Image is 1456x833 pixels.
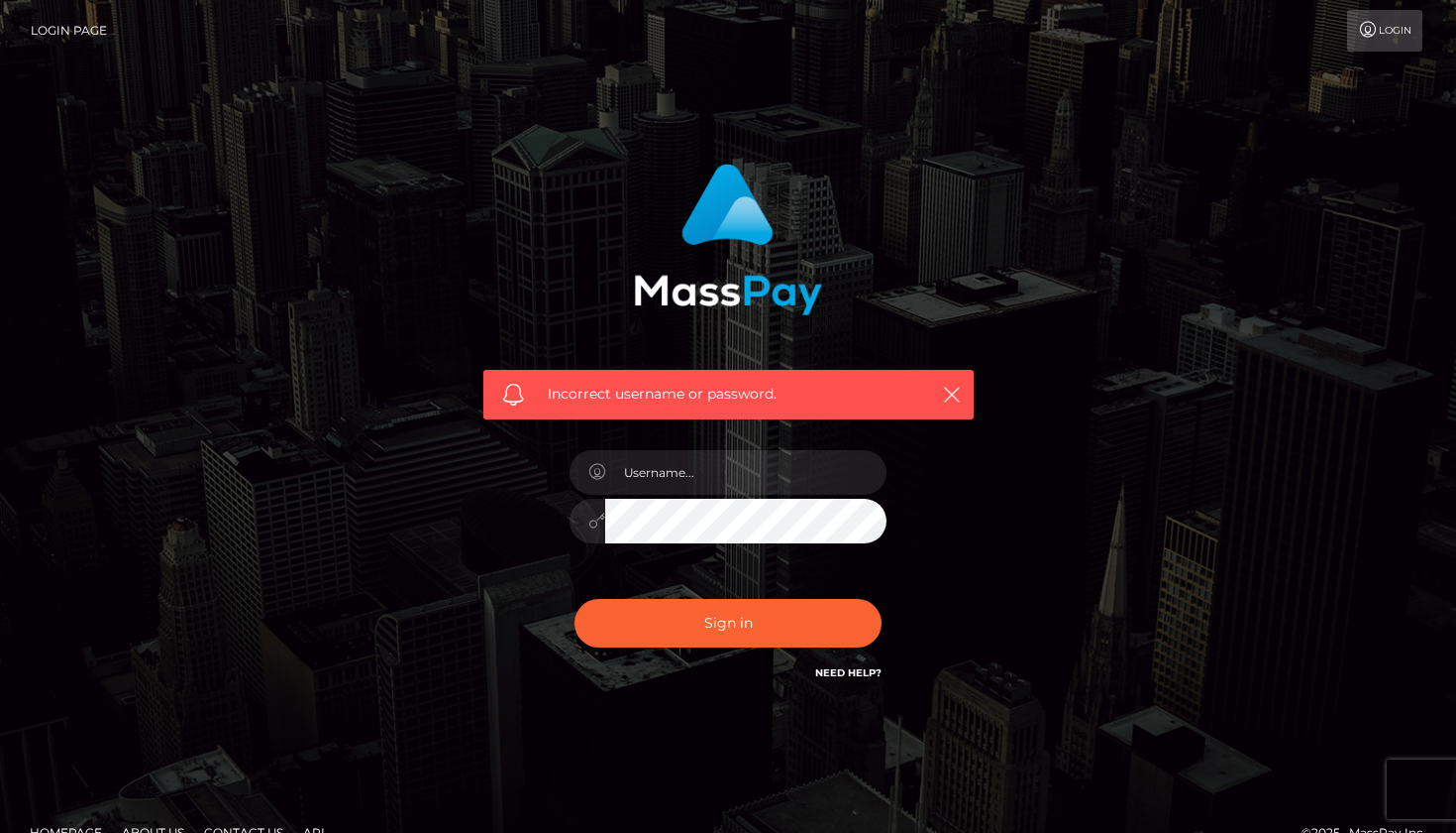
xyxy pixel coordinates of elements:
input: Username... [605,450,886,495]
span: Incorrect username or password. [548,384,909,405]
button: Sign in [574,599,882,648]
a: Need Help? [815,666,882,679]
a: Login Page [31,10,107,52]
img: MassPay Login [634,164,822,315]
a: Login [1347,10,1422,52]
